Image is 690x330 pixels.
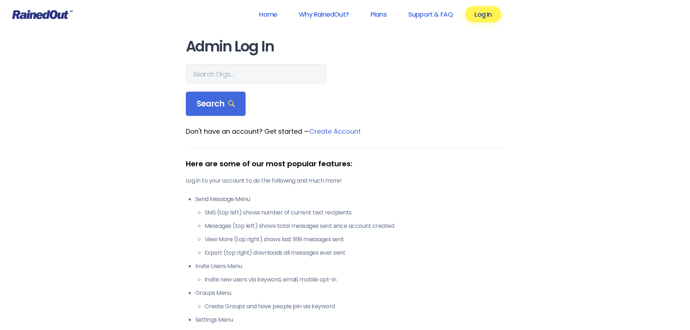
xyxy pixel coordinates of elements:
div: Search [186,92,246,116]
a: Log In [465,6,501,22]
input: Search Orgs… [186,64,326,84]
a: Support & FAQ [399,6,462,22]
li: View More (top right) shows last 999 messages sent [205,235,505,244]
span: Search [197,99,235,109]
li: Send Message Menu [195,195,505,257]
li: Export (top right) downloads all messages ever sent [205,248,505,257]
div: Here are some of our most popular features: [186,158,505,169]
li: SMS (top left) shows number of current text recipients [205,208,505,217]
li: Invite Users Menu [195,262,505,284]
li: Create Groups and have people join via keyword [205,302,505,311]
li: Groups Menu [195,289,505,311]
a: Plans [361,6,396,22]
li: Messages (top left) shows total messages sent since account created [205,222,505,230]
h1: Admin Log In [186,38,505,55]
p: Log in to your account to do the following and much more! [186,176,505,185]
a: Create Account [309,127,361,136]
li: Invite new users via keyword, email, mobile opt-in [205,275,505,284]
a: Home [250,6,287,22]
a: Why RainedOut? [289,6,358,22]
